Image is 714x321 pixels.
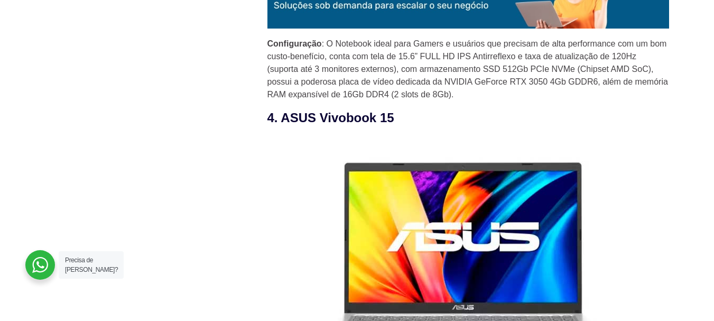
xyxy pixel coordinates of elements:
[267,108,669,127] h3: 4. ASUS Vivobook 15
[524,186,714,321] iframe: Chat Widget
[267,38,669,101] p: : O Notebook ideal para Gamers e usuários que precisam de alta performance com um bom custo-benef...
[65,256,118,273] span: Precisa de [PERSON_NAME]?
[267,39,322,48] strong: Configuração
[524,186,714,321] div: Widget de chat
